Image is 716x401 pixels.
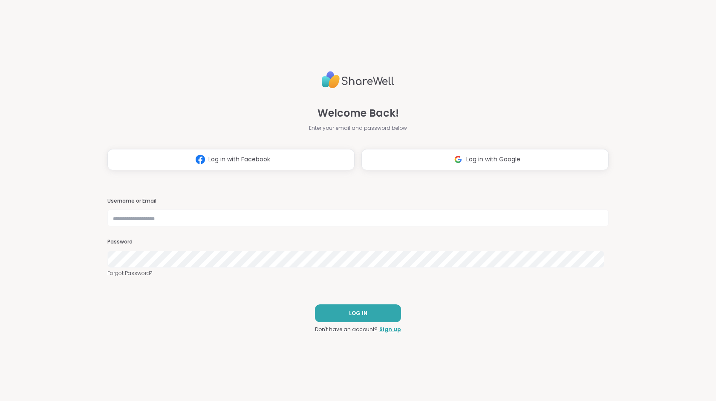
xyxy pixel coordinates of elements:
h3: Username or Email [107,198,609,205]
span: Welcome Back! [318,106,399,121]
h3: Password [107,238,609,246]
span: Don't have an account? [315,326,378,333]
a: Sign up [379,326,401,333]
img: ShareWell Logomark [450,152,466,167]
button: Log in with Facebook [107,149,355,170]
span: LOG IN [349,309,367,317]
span: Enter your email and password below [309,124,407,132]
img: ShareWell Logomark [192,152,208,167]
button: Log in with Google [361,149,609,170]
button: LOG IN [315,304,401,322]
span: Log in with Facebook [208,155,270,164]
span: Log in with Google [466,155,520,164]
img: ShareWell Logo [322,68,394,92]
a: Forgot Password? [107,269,609,277]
